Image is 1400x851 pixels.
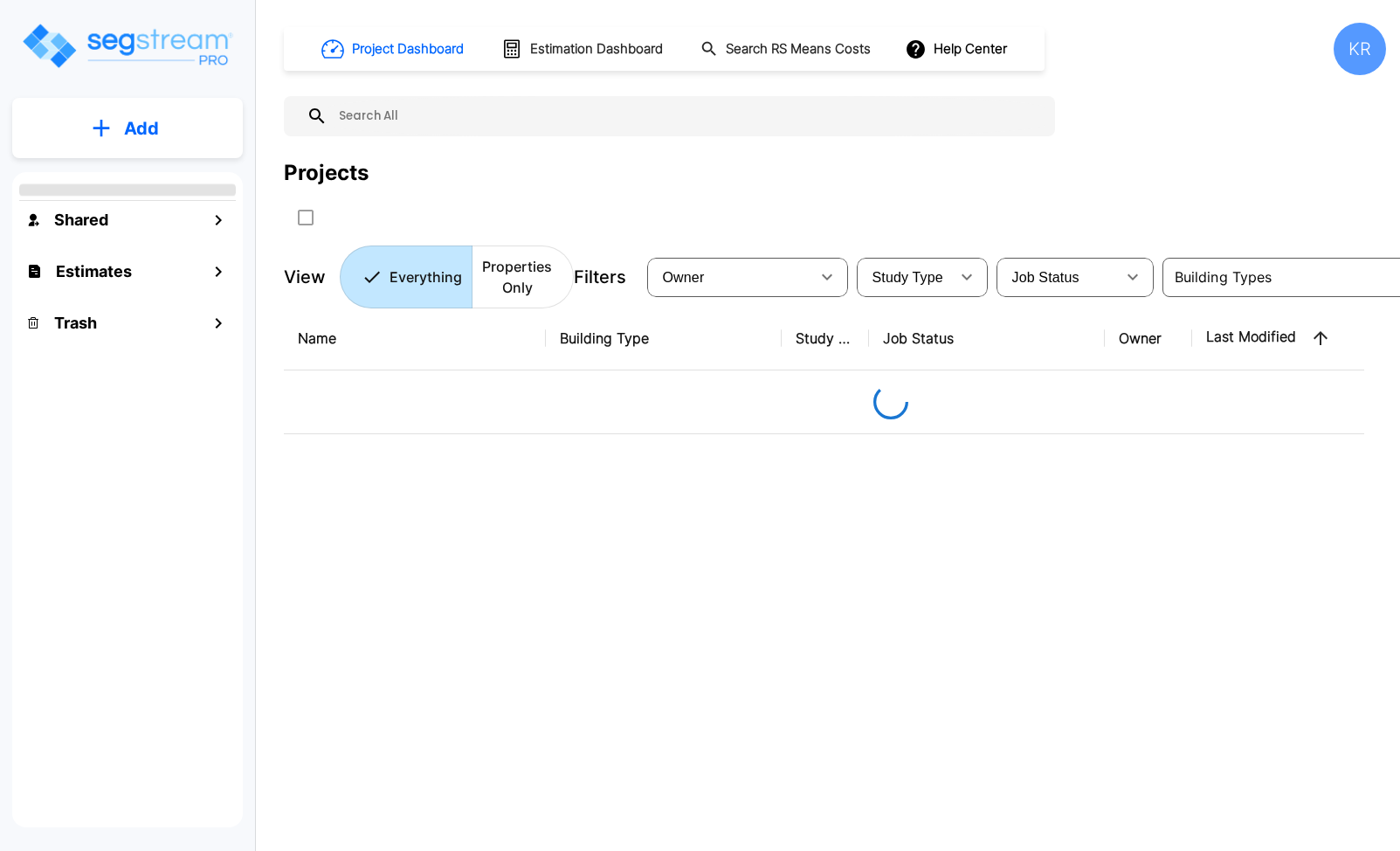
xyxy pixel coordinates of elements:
input: Search All [328,96,1046,136]
div: KR [1334,23,1386,75]
button: Estimation Dashboard [494,31,672,67]
th: Last Modified [1192,307,1384,370]
div: Select [1000,253,1115,301]
button: Everything [340,246,472,308]
span: Job Status [1012,270,1079,285]
div: Projects [284,157,369,189]
th: Owner [1105,307,1192,370]
img: Logo [20,21,234,71]
th: Job Status [869,307,1105,370]
p: Properties Only [482,256,552,298]
div: Select [860,253,949,301]
button: Add [12,103,243,154]
th: Name [284,307,546,370]
input: Building Types [1168,265,1390,289]
span: Owner [663,270,705,285]
p: View [284,264,326,290]
button: Help Center [901,32,1014,66]
p: Filters [574,264,626,290]
button: Search RS Means Costs [693,32,880,66]
h1: Estimates [56,259,132,283]
div: Platform [340,246,574,308]
h1: Project Dashboard [352,39,464,59]
th: Building Type [546,307,782,370]
button: Properties Only [472,246,574,308]
h1: Estimation Dashboard [530,39,663,59]
h1: Trash [54,311,97,335]
h1: Search RS Means Costs [726,39,871,59]
th: Study Type [782,307,869,370]
button: Project Dashboard [314,30,473,68]
p: Everything [390,266,462,287]
div: Select [651,253,810,301]
button: SelectAll [288,200,323,235]
h1: Shared [54,208,108,232]
p: Add [124,115,159,142]
span: Study Type [872,270,943,285]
